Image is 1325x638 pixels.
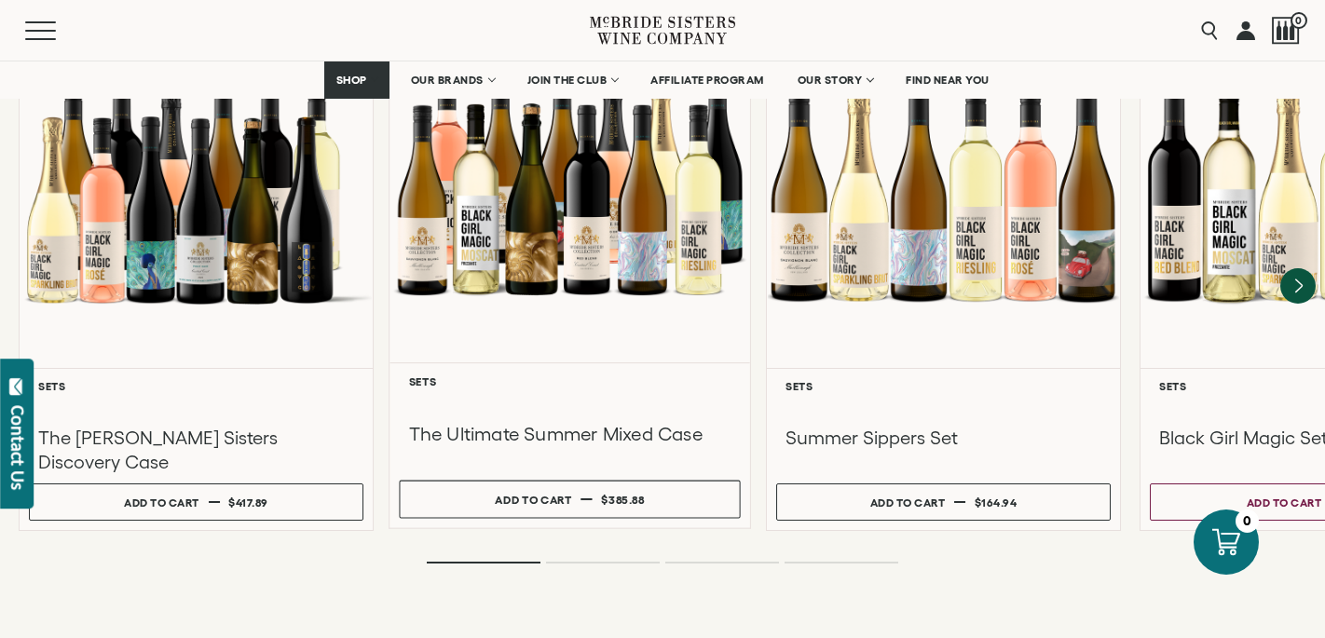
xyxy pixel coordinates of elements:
[25,21,92,40] button: Mobile Menu Trigger
[19,6,374,531] a: McBride Sisters Full Set Sets The [PERSON_NAME] Sisters Discovery Case Add to cart $417.89
[29,483,363,521] button: Add to cart $417.89
[546,562,660,563] li: Page dot 2
[8,405,27,490] div: Contact Us
[427,562,540,563] li: Page dot 1
[870,489,946,516] div: Add to cart
[665,562,779,563] li: Page dot 3
[785,426,1101,450] h3: Summer Sippers Set
[601,494,644,506] span: $385.88
[894,61,1002,99] a: FIND NEAR YOU
[399,61,506,99] a: OUR BRANDS
[975,496,1018,509] span: $164.94
[1291,12,1307,29] span: 0
[638,61,776,99] a: AFFILIATE PROGRAM
[409,422,731,447] h3: The Ultimate Summer Mixed Case
[650,74,764,87] span: AFFILIATE PROGRAM
[785,380,1101,392] h6: Sets
[515,61,630,99] a: JOIN THE CLUB
[38,380,354,392] h6: Sets
[336,74,368,87] span: SHOP
[776,483,1111,521] button: Add to cart $164.94
[1280,268,1316,304] button: Next
[400,481,741,519] button: Add to cart $385.88
[1236,509,1259,533] div: 0
[38,426,354,474] h3: The [PERSON_NAME] Sisters Discovery Case
[411,74,484,87] span: OUR BRANDS
[495,485,571,513] div: Add to cart
[798,74,863,87] span: OUR STORY
[124,489,199,516] div: Add to cart
[324,61,389,99] a: SHOP
[1247,489,1322,516] div: Add to cart
[527,74,608,87] span: JOIN THE CLUB
[785,562,898,563] li: Page dot 4
[228,496,268,509] span: $417.89
[906,74,990,87] span: FIND NEAR YOU
[785,61,885,99] a: OUR STORY
[766,6,1121,531] a: Summer Sippers Set Sets Summer Sippers Set Add to cart $164.94
[409,374,731,387] h6: Sets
